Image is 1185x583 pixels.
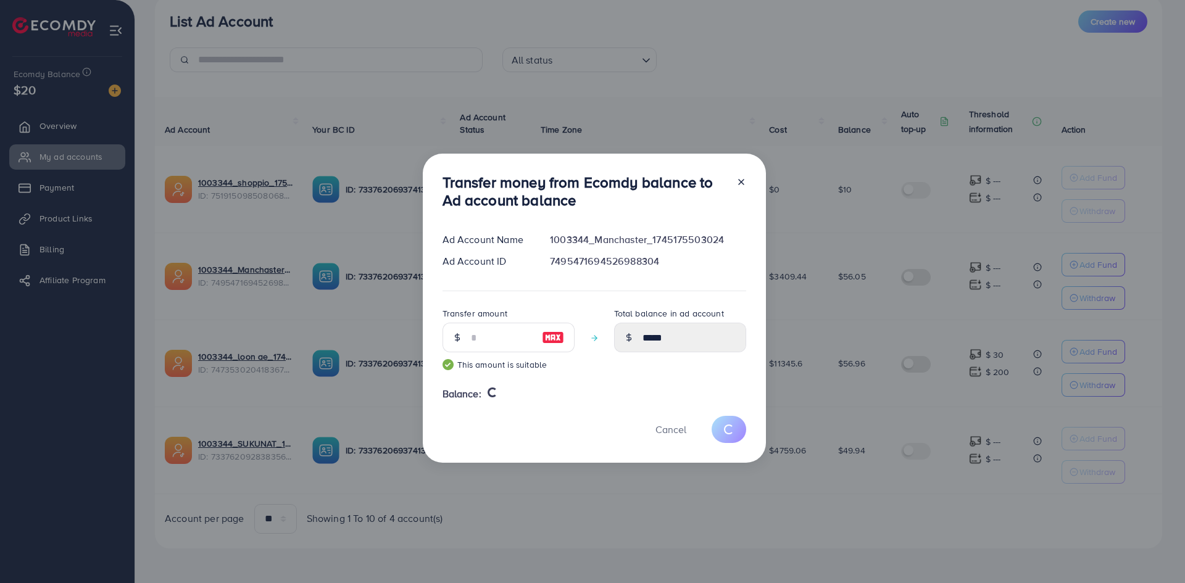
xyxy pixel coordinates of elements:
[443,307,507,320] label: Transfer amount
[614,307,724,320] label: Total balance in ad account
[443,387,481,401] span: Balance:
[443,358,575,371] small: This amount is suitable
[542,330,564,345] img: image
[1133,527,1176,574] iframe: Chat
[640,416,702,442] button: Cancel
[443,173,726,209] h3: Transfer money from Ecomdy balance to Ad account balance
[540,233,755,247] div: 1003344_Manchaster_1745175503024
[433,254,541,268] div: Ad Account ID
[655,423,686,436] span: Cancel
[443,359,454,370] img: guide
[433,233,541,247] div: Ad Account Name
[540,254,755,268] div: 7495471694526988304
